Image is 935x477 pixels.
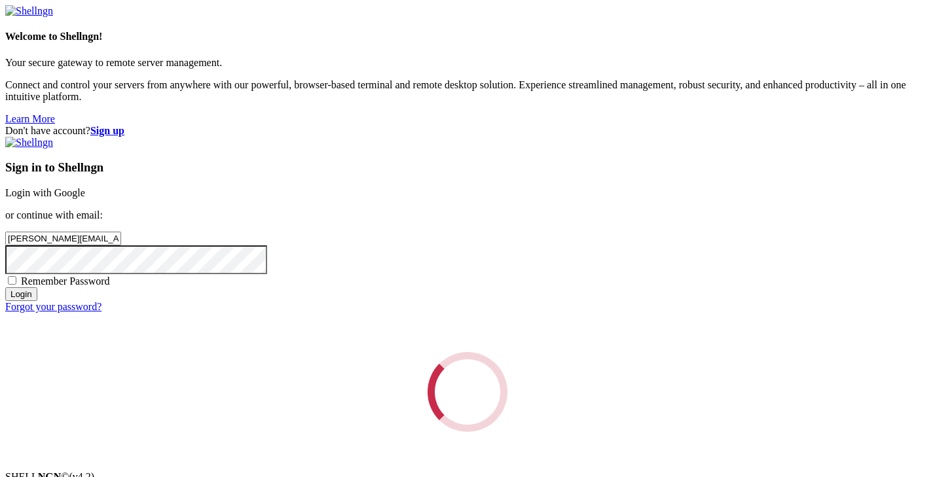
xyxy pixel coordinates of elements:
input: Login [5,287,37,301]
div: Loading... [424,348,511,435]
a: Learn More [5,113,55,124]
p: Your secure gateway to remote server management. [5,57,930,69]
img: Shellngn [5,5,53,17]
img: Shellngn [5,137,53,149]
a: Login with Google [5,187,85,198]
p: Connect and control your servers from anywhere with our powerful, browser-based terminal and remo... [5,79,930,103]
input: Remember Password [8,276,16,285]
p: or continue with email: [5,209,930,221]
h4: Welcome to Shellngn! [5,31,930,43]
input: Email address [5,232,121,245]
h3: Sign in to Shellngn [5,160,930,175]
a: Forgot your password? [5,301,101,312]
div: Don't have account? [5,125,930,137]
a: Sign up [90,125,124,136]
span: Remember Password [21,275,110,287]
